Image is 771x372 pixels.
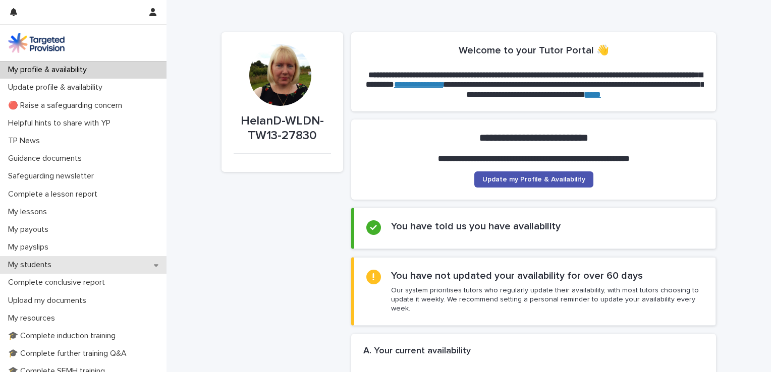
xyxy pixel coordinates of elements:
[4,331,124,341] p: 🎓 Complete induction training
[4,83,111,92] p: Update profile & availability
[4,349,135,358] p: 🎓 Complete further training Q&A
[4,296,94,305] p: Upload my documents
[8,33,65,53] img: M5nRWzHhSzIhMunXDL62
[4,278,113,287] p: Complete conclusive report
[391,270,643,282] h2: You have not updated your availability for over 60 days
[474,171,593,188] a: Update my Profile & Availability
[482,176,585,183] span: Update my Profile & Availability
[391,286,703,314] p: Our system prioritises tutors who regularly update their availability, with most tutors choosing ...
[391,220,561,232] h2: You have told us you have availability
[4,136,48,146] p: TP News
[4,190,105,199] p: Complete a lesson report
[4,101,130,110] p: 🔴 Raise a safeguarding concern
[4,314,63,323] p: My resources
[4,65,95,75] p: My profile & availability
[4,207,55,217] p: My lessons
[234,114,331,143] p: HelanD-WLDN-TW13-27830
[363,346,471,357] h2: A. Your current availability
[4,118,119,128] p: Helpful hints to share with YP
[4,154,90,163] p: Guidance documents
[4,260,60,270] p: My students
[4,225,57,234] p: My payouts
[4,242,57,252] p: My payslips
[459,44,609,56] h2: Welcome to your Tutor Portal 👋
[4,171,102,181] p: Safeguarding newsletter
